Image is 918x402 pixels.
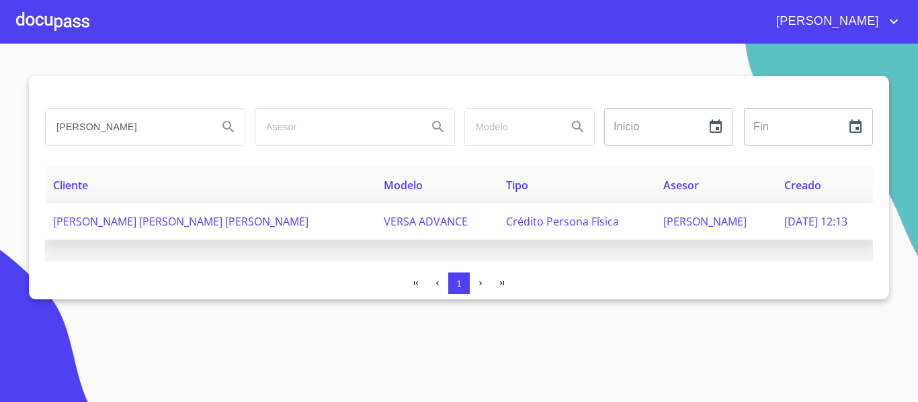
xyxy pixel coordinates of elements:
[506,178,528,193] span: Tipo
[663,214,747,229] span: [PERSON_NAME]
[456,279,461,289] span: 1
[784,178,821,193] span: Creado
[53,178,88,193] span: Cliente
[766,11,902,32] button: account of current user
[255,109,417,145] input: search
[448,272,470,294] button: 1
[506,214,619,229] span: Crédito Persona Física
[465,109,556,145] input: search
[53,214,308,229] span: [PERSON_NAME] [PERSON_NAME] [PERSON_NAME]
[663,178,699,193] span: Asesor
[384,178,423,193] span: Modelo
[784,214,847,229] span: [DATE] 12:13
[46,109,207,145] input: search
[384,214,468,229] span: VERSA ADVANCE
[766,11,886,32] span: [PERSON_NAME]
[562,111,594,143] button: Search
[212,111,245,143] button: Search
[422,111,454,143] button: Search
